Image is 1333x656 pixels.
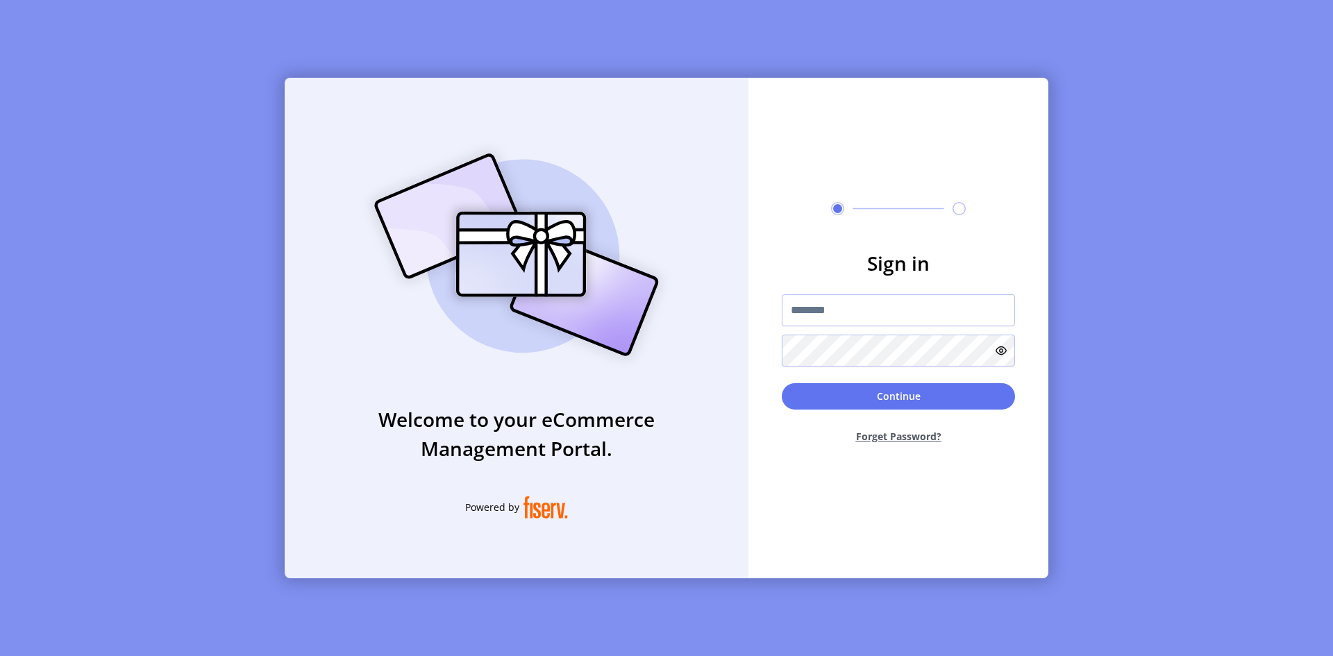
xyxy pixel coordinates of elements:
[285,405,748,463] h3: Welcome to your eCommerce Management Portal.
[782,383,1015,410] button: Continue
[782,249,1015,278] h3: Sign in
[353,138,680,371] img: card_Illustration.svg
[465,500,519,514] span: Powered by
[782,418,1015,455] button: Forget Password?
